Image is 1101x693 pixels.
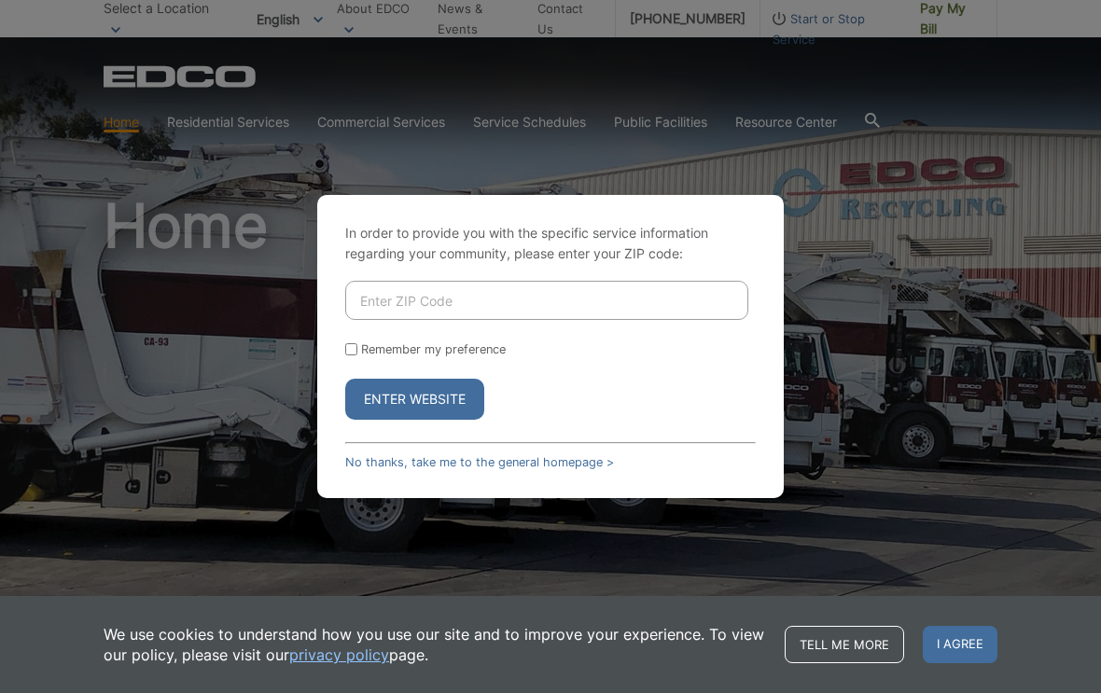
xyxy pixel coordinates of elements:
[345,281,748,320] input: Enter ZIP Code
[785,626,904,663] a: Tell me more
[923,626,997,663] span: I agree
[345,455,614,469] a: No thanks, take me to the general homepage >
[104,624,766,665] p: We use cookies to understand how you use our site and to improve your experience. To view our pol...
[345,379,484,420] button: Enter Website
[345,223,756,264] p: In order to provide you with the specific service information regarding your community, please en...
[361,342,506,356] label: Remember my preference
[289,644,389,665] a: privacy policy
